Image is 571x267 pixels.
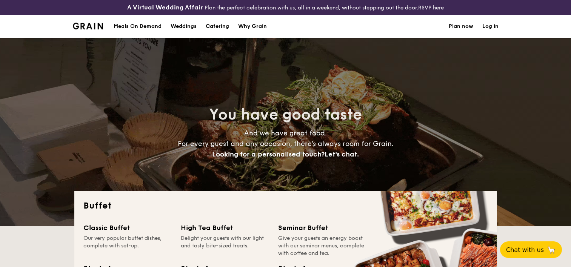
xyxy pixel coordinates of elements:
h2: Buffet [83,200,488,212]
span: 🦙 [547,246,556,254]
a: Catering [201,15,234,38]
a: Meals On Demand [109,15,166,38]
a: Plan now [449,15,473,38]
a: Why Grain [234,15,271,38]
div: High Tea Buffet [181,222,269,233]
div: Delight your guests with our light and tasty bite-sized treats. [181,235,269,257]
a: Logotype [73,23,103,29]
span: Let's chat. [325,150,359,158]
div: Classic Buffet [83,222,172,233]
span: You have good taste [209,106,362,124]
h1: Catering [206,15,229,38]
h4: A Virtual Wedding Affair [127,3,203,12]
span: Chat with us [506,246,544,253]
div: Seminar Buffet [278,222,366,233]
a: RSVP here [418,5,444,11]
span: Looking for a personalised touch? [212,150,325,158]
div: Weddings [171,15,197,38]
div: Meals On Demand [114,15,162,38]
button: Chat with us🦙 [500,241,562,258]
a: Log in [482,15,499,38]
div: Plan the perfect celebration with us, all in a weekend, without stepping out the door. [95,3,476,12]
span: And we have great food. For every guest and any occasion, there’s always room for Grain. [178,129,394,158]
div: Our very popular buffet dishes, complete with set-up. [83,235,172,257]
img: Grain [73,23,103,29]
div: Give your guests an energy boost with our seminar menus, complete with coffee and tea. [278,235,366,257]
div: Why Grain [238,15,267,38]
a: Weddings [166,15,201,38]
